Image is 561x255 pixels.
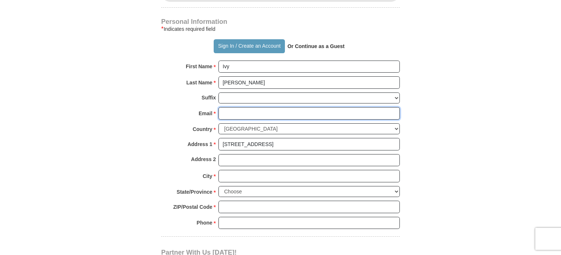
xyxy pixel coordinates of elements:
[214,39,285,53] button: Sign In / Create an Account
[202,92,216,103] strong: Suffix
[187,77,213,88] strong: Last Name
[161,25,400,33] div: Indicates required field
[161,19,400,25] h4: Personal Information
[173,202,213,212] strong: ZIP/Postal Code
[287,43,345,49] strong: Or Continue as a Guest
[197,218,213,228] strong: Phone
[193,124,213,134] strong: Country
[188,139,213,149] strong: Address 1
[177,187,212,197] strong: State/Province
[191,154,216,164] strong: Address 2
[203,171,212,181] strong: City
[199,108,212,119] strong: Email
[186,61,212,72] strong: First Name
